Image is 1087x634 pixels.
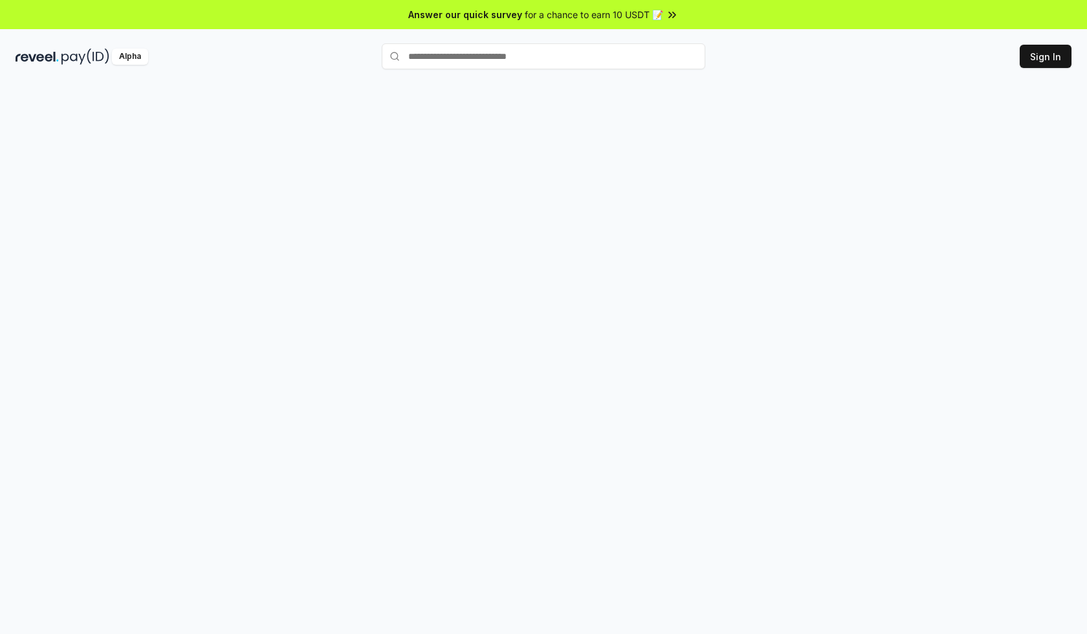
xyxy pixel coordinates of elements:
[408,8,522,21] span: Answer our quick survey
[61,49,109,65] img: pay_id
[1020,45,1071,68] button: Sign In
[16,49,59,65] img: reveel_dark
[525,8,663,21] span: for a chance to earn 10 USDT 📝
[112,49,148,65] div: Alpha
